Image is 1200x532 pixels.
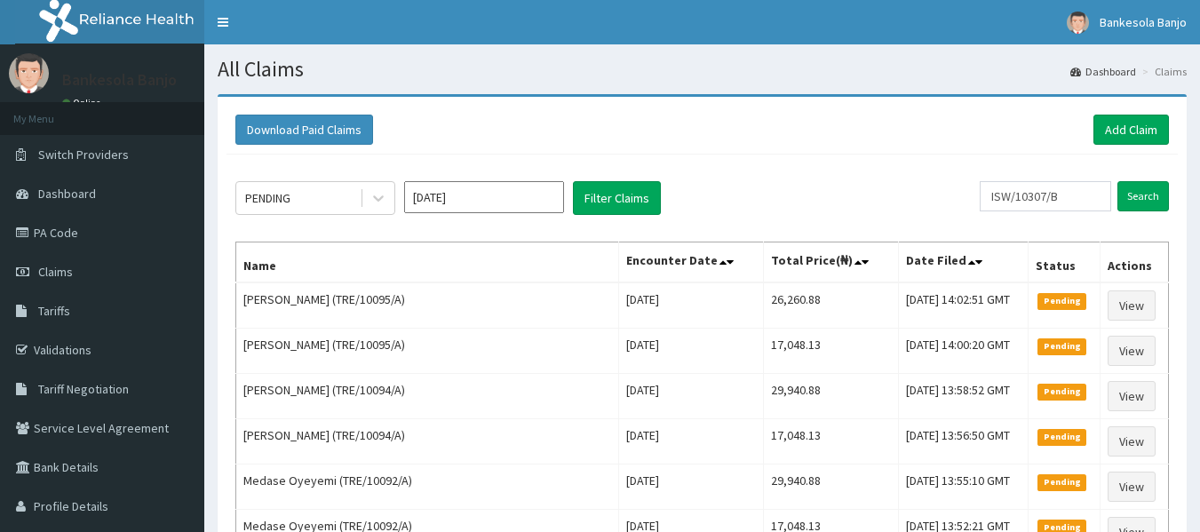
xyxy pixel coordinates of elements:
[764,329,899,374] td: 17,048.13
[1037,474,1086,490] span: Pending
[236,242,619,283] th: Name
[1100,242,1169,283] th: Actions
[1037,293,1086,309] span: Pending
[618,419,764,465] td: [DATE]
[618,374,764,419] td: [DATE]
[764,374,899,419] td: 29,940.88
[38,303,70,319] span: Tariffs
[245,189,290,207] div: PENDING
[1070,64,1136,79] a: Dashboard
[899,374,1029,419] td: [DATE] 13:58:52 GMT
[1117,181,1169,211] input: Search
[1093,115,1169,145] a: Add Claim
[1108,426,1156,457] a: View
[62,97,105,109] a: Online
[764,282,899,329] td: 26,260.88
[1037,429,1086,445] span: Pending
[1108,472,1156,502] a: View
[404,181,564,213] input: Select Month and Year
[236,282,619,329] td: [PERSON_NAME] (TRE/10095/A)
[618,465,764,510] td: [DATE]
[1108,290,1156,321] a: View
[236,329,619,374] td: [PERSON_NAME] (TRE/10095/A)
[1100,14,1187,30] span: Bankesola Banjo
[236,374,619,419] td: [PERSON_NAME] (TRE/10094/A)
[1037,384,1086,400] span: Pending
[38,147,129,163] span: Switch Providers
[1067,12,1089,34] img: User Image
[618,282,764,329] td: [DATE]
[9,53,49,93] img: User Image
[899,282,1029,329] td: [DATE] 14:02:51 GMT
[236,465,619,510] td: Medase Oyeyemi (TRE/10092/A)
[1029,242,1100,283] th: Status
[764,465,899,510] td: 29,940.88
[1108,336,1156,366] a: View
[899,465,1029,510] td: [DATE] 13:55:10 GMT
[764,242,899,283] th: Total Price(₦)
[1108,381,1156,411] a: View
[38,186,96,202] span: Dashboard
[38,264,73,280] span: Claims
[62,72,177,88] p: Bankesola Banjo
[218,58,1187,81] h1: All Claims
[618,329,764,374] td: [DATE]
[573,181,661,215] button: Filter Claims
[1037,338,1086,354] span: Pending
[1138,64,1187,79] li: Claims
[236,419,619,465] td: [PERSON_NAME] (TRE/10094/A)
[235,115,373,145] button: Download Paid Claims
[980,181,1111,211] input: Search by HMO ID
[764,419,899,465] td: 17,048.13
[618,242,764,283] th: Encounter Date
[899,242,1029,283] th: Date Filed
[899,419,1029,465] td: [DATE] 13:56:50 GMT
[38,381,129,397] span: Tariff Negotiation
[899,329,1029,374] td: [DATE] 14:00:20 GMT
